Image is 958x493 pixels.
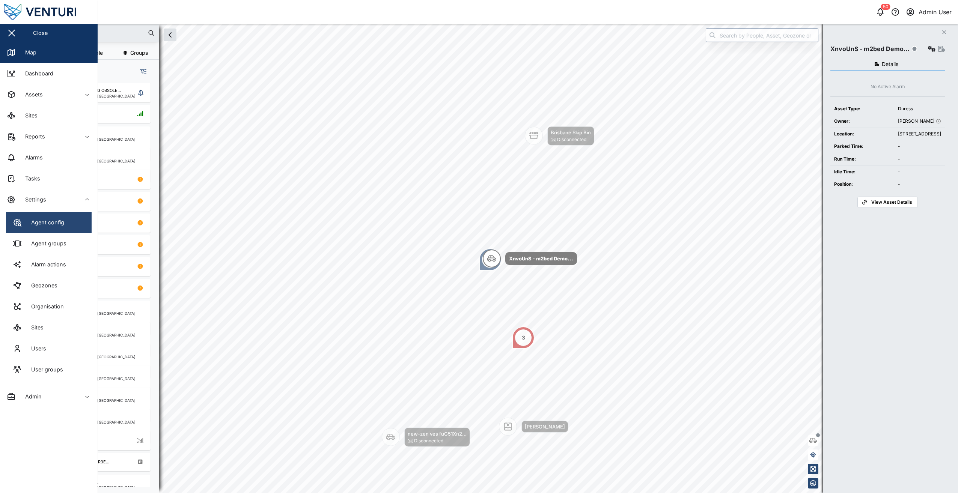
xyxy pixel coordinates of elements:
[6,338,92,359] a: Users
[24,24,958,493] canvas: Map
[898,156,941,163] div: -
[6,254,92,275] a: Alarm actions
[6,233,92,254] a: Agent groups
[26,344,46,353] div: Users
[26,281,57,290] div: Geozones
[834,181,890,188] div: Position:
[26,302,64,311] div: Organisation
[871,197,912,207] span: View Asset Details
[706,29,818,42] input: Search by People, Asset, Geozone or Place
[919,8,952,17] div: Admin User
[898,181,941,188] div: -
[26,260,66,269] div: Alarm actions
[522,334,525,342] div: 3
[33,29,48,37] div: Close
[414,437,443,445] div: Disconnected
[382,428,470,447] div: Map marker
[20,153,43,162] div: Alarms
[408,430,467,437] div: new-zen ves fuG51Xn2...
[857,197,917,208] a: View Asset Details
[509,255,573,262] div: XnvoUnS - m2bed Demo...
[881,4,890,10] div: 50
[20,48,36,57] div: Map
[479,248,502,271] div: Map marker
[26,323,44,332] div: Sites
[130,50,148,56] span: Groups
[898,105,941,113] div: Duress
[20,392,42,401] div: Admin
[499,418,568,436] div: Map marker
[834,118,890,125] div: Owner:
[20,111,38,120] div: Sites
[834,156,890,163] div: Run Time:
[26,365,63,374] div: User groups
[512,326,535,349] div: Map marker
[20,69,53,78] div: Dashboard
[20,195,46,204] div: Settings
[525,423,565,430] div: [PERSON_NAME]
[871,83,905,90] div: No Active Alarm
[26,239,66,248] div: Agent groups
[830,44,909,54] div: XnvoUnS - m2bed Demo...
[20,132,45,141] div: Reports
[905,7,952,17] button: Admin User
[834,105,890,113] div: Asset Type:
[20,90,43,99] div: Assets
[6,317,92,338] a: Sites
[483,250,577,268] div: Map marker
[898,118,941,125] div: [PERSON_NAME]
[4,4,101,20] img: Main Logo
[6,275,92,296] a: Geozones
[6,296,92,317] a: Organisation
[6,359,92,380] a: User groups
[834,131,890,138] div: Location:
[525,126,594,146] div: Map marker
[898,131,941,138] div: [STREET_ADDRESS]
[898,168,941,176] div: -
[898,143,941,150] div: -
[551,129,591,136] div: Brisbane Skip Bin
[557,136,586,143] div: Disconnected
[6,212,92,233] a: Agent config
[834,168,890,176] div: Idle Time:
[834,143,890,150] div: Parked Time:
[26,218,64,227] div: Agent config
[882,62,898,67] span: Details
[20,174,40,183] div: Tasks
